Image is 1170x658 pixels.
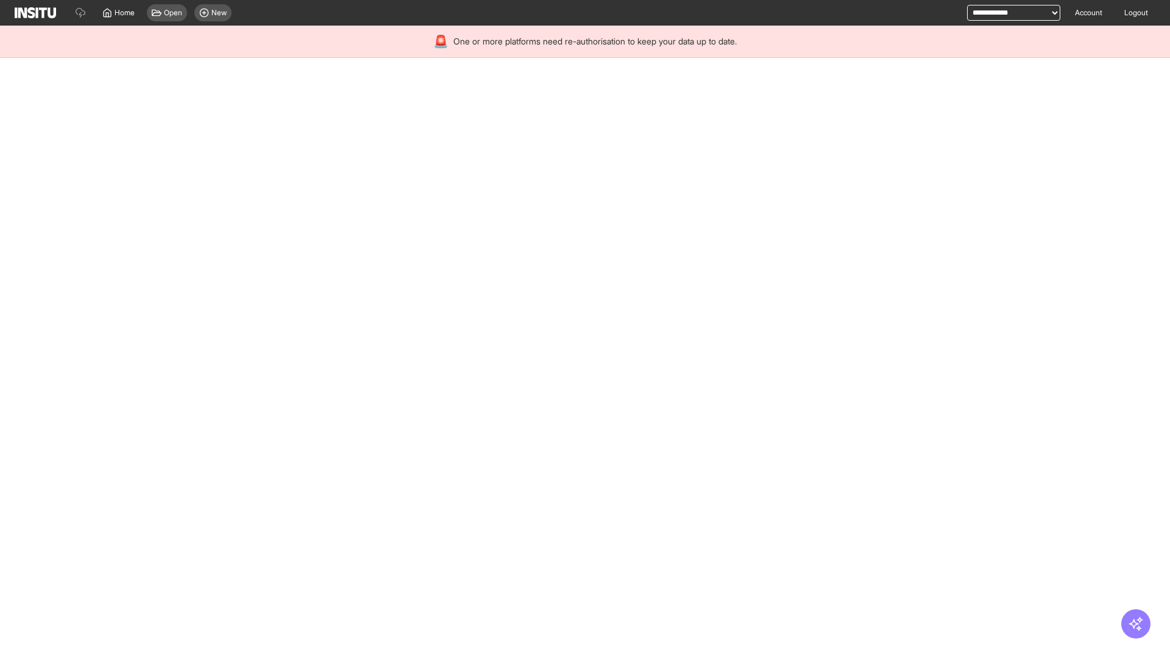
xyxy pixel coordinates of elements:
[433,33,448,50] div: 🚨
[164,8,182,18] span: Open
[453,35,737,48] span: One or more platforms need re-authorisation to keep your data up to date.
[15,7,56,18] img: Logo
[115,8,135,18] span: Home
[211,8,227,18] span: New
